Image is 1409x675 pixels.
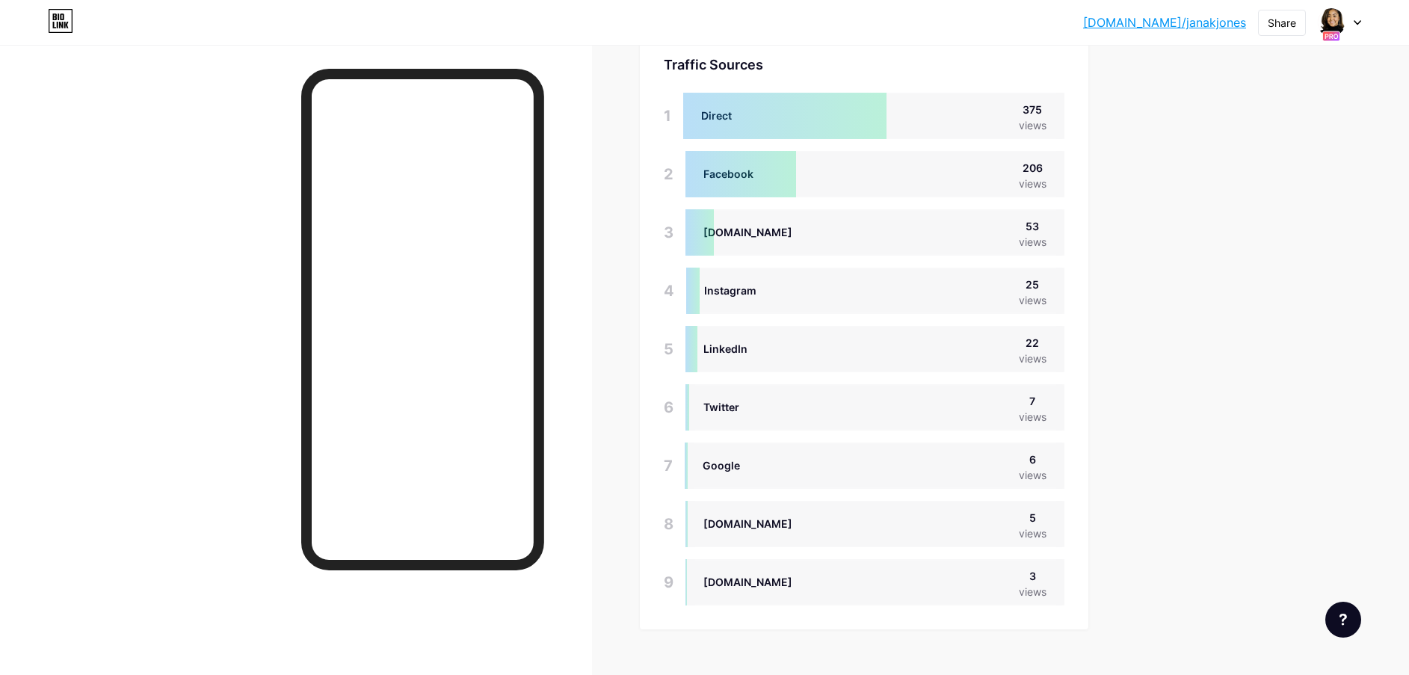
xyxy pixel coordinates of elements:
[1317,8,1345,37] img: janakjones
[1019,160,1046,176] div: 206
[703,341,747,357] div: LinkedIn
[664,93,671,139] div: 1
[1268,15,1296,31] div: Share
[704,283,756,298] div: Instagram
[1019,409,1046,425] div: views
[664,268,674,314] div: 4
[703,516,792,531] div: [DOMAIN_NAME]
[664,501,673,547] div: 8
[1019,451,1046,467] div: 6
[703,399,739,415] div: Twitter
[664,443,673,489] div: 7
[1019,351,1046,366] div: views
[664,559,673,605] div: 9
[664,209,673,256] div: 3
[1019,335,1046,351] div: 22
[1083,13,1246,31] a: [DOMAIN_NAME]/janakjones
[1019,117,1046,133] div: views
[1019,102,1046,117] div: 375
[703,574,792,590] div: [DOMAIN_NAME]
[1019,393,1046,409] div: 7
[664,55,1064,75] div: Traffic Sources
[1019,292,1046,308] div: views
[1019,176,1046,191] div: views
[664,151,673,197] div: 2
[1019,234,1046,250] div: views
[1019,510,1046,525] div: 5
[1019,568,1046,584] div: 3
[1019,218,1046,234] div: 53
[1019,584,1046,600] div: views
[1019,467,1046,483] div: views
[1019,525,1046,541] div: views
[703,457,740,473] div: Google
[1019,277,1046,292] div: 25
[664,384,673,431] div: 6
[664,326,673,372] div: 5
[703,224,792,240] div: [DOMAIN_NAME]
